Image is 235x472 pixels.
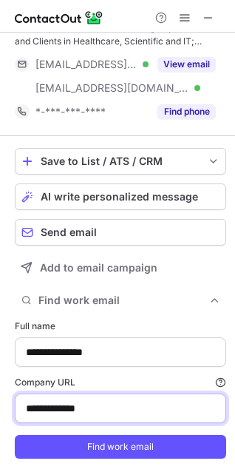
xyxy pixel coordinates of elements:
[15,320,226,333] label: Full name
[157,57,216,72] button: Reveal Button
[41,155,200,167] div: Save to List / ATS / CRM
[15,148,226,175] button: save-profile-one-click
[15,435,226,459] button: Find work email
[15,9,103,27] img: ContactOut v5.3.10
[15,290,226,311] button: Find work email
[15,183,226,210] button: AI write personalized message
[15,376,226,389] label: Company URL
[157,104,216,119] button: Reveal Button
[38,294,208,307] span: Find work email
[41,226,97,238] span: Send email
[15,254,226,281] button: Add to email campaign
[15,219,226,246] button: Send email
[15,21,226,48] div: Founder, President & CEO - Going Beyond Talent and Clients in Healthcare, Scientific and IT; Maki...
[35,58,137,71] span: [EMAIL_ADDRESS][DOMAIN_NAME]
[35,81,189,95] span: [EMAIL_ADDRESS][DOMAIN_NAME]
[40,262,157,274] span: Add to email campaign
[41,191,198,203] span: AI write personalized message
